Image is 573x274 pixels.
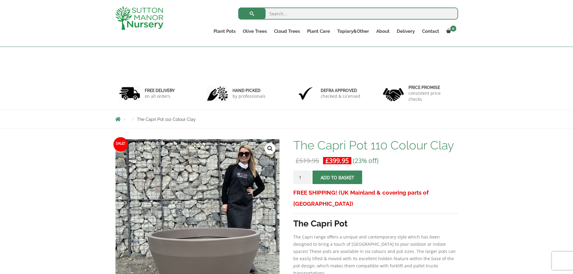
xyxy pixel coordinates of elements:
bdi: 519.95 [296,156,319,165]
p: checked & Licensed [321,93,360,99]
img: 3.jpg [295,86,316,101]
h6: Defra approved [321,88,360,93]
a: Cloud Trees [270,27,303,35]
span: £ [325,156,329,165]
h6: Price promise [408,85,454,90]
span: Sale! [113,137,128,152]
button: Add to basket [313,171,362,184]
span: The Capri Pot 110 Colour Clay [137,117,196,122]
bdi: 399.95 [325,156,349,165]
input: Product quantity [293,171,311,184]
img: 2.jpg [207,86,228,101]
a: Contact [418,27,443,35]
h1: The Capri Pot 110 Colour Clay [293,139,458,152]
strong: The Capri Pot [293,219,348,229]
p: by professionals [233,93,266,99]
h6: hand picked [233,88,266,93]
a: Plant Care [303,27,334,35]
nav: Breadcrumbs [115,117,458,122]
span: 0 [450,26,456,32]
h6: FREE DELIVERY [145,88,175,93]
a: View full-screen image gallery [265,143,276,154]
a: 0 [443,27,458,35]
p: consistent price checks [408,90,454,102]
a: Olive Trees [239,27,270,35]
a: About [373,27,393,35]
img: 1.jpg [119,86,140,101]
a: Plant Pots [210,27,239,35]
span: (23% off) [353,156,378,165]
input: Search... [238,8,458,20]
h3: FREE SHIPPING! (UK Mainland & covering parts of [GEOGRAPHIC_DATA]) [293,187,458,209]
p: on all orders [145,93,175,99]
img: logo [115,6,163,30]
a: Delivery [393,27,418,35]
img: 4.jpg [383,84,404,103]
a: Topiary&Other [334,27,373,35]
span: £ [296,156,299,165]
